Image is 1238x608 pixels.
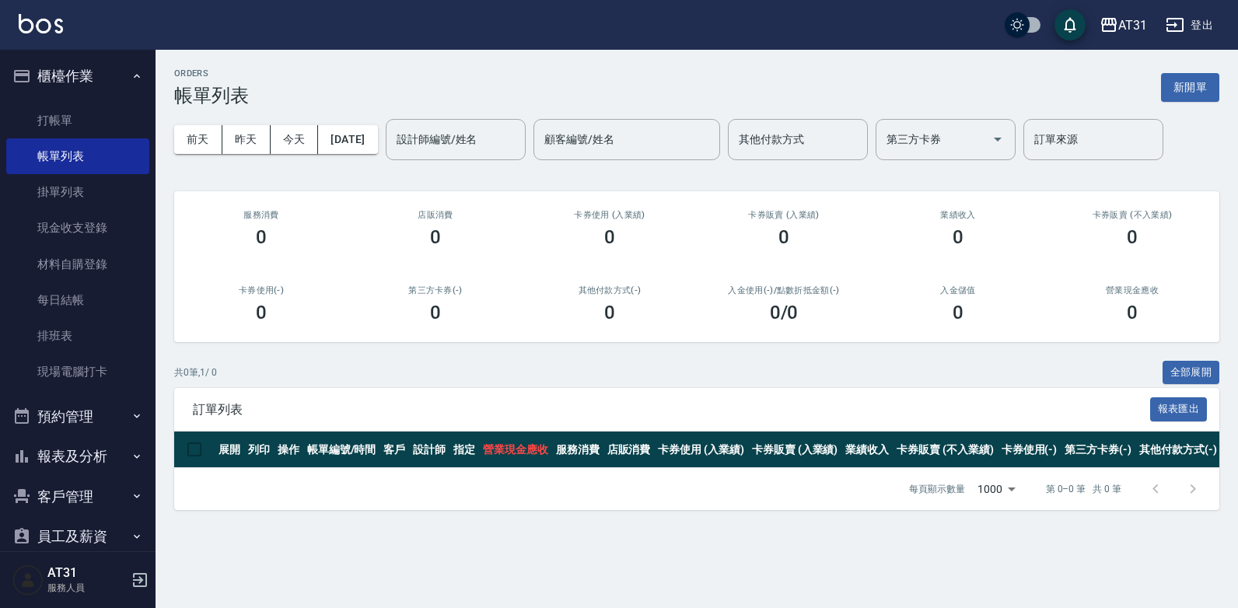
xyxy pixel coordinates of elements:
[6,103,149,138] a: 打帳單
[604,226,615,248] h3: 0
[552,432,603,468] th: 服務消費
[6,516,149,557] button: 員工及薪資
[409,432,449,468] th: 設計師
[604,302,615,323] h3: 0
[748,432,842,468] th: 卡券販賣 (入業績)
[274,432,303,468] th: 操作
[715,210,852,220] h2: 卡券販賣 (入業績)
[1161,73,1219,102] button: 新開單
[6,174,149,210] a: 掛單列表
[174,85,249,107] h3: 帳單列表
[1161,79,1219,94] a: 新開單
[998,432,1061,468] th: 卡券使用(-)
[6,138,149,174] a: 帳單列表
[47,581,127,595] p: 服務人員
[271,125,319,154] button: 今天
[654,432,748,468] th: 卡券使用 (入業績)
[1064,285,1201,295] h2: 營業現金應收
[1150,397,1208,421] button: 報表匯出
[1061,432,1135,468] th: 第三方卡券(-)
[6,282,149,318] a: 每日結帳
[430,226,441,248] h3: 0
[1159,11,1219,40] button: 登出
[1163,361,1220,385] button: 全部展開
[893,432,997,468] th: 卡券販賣 (不入業績)
[174,68,249,79] h2: ORDERS
[244,432,274,468] th: 列印
[193,210,330,220] h3: 服務消費
[47,565,127,581] h5: AT31
[890,210,1026,220] h2: 業績收入
[379,432,409,468] th: 客戶
[193,285,330,295] h2: 卡券使用(-)
[971,468,1021,510] div: 1000
[174,365,217,379] p: 共 0 筆, 1 / 0
[1064,210,1201,220] h2: 卡券販賣 (不入業績)
[890,285,1026,295] h2: 入金儲值
[256,302,267,323] h3: 0
[1150,401,1208,416] a: 報表匯出
[1046,482,1121,496] p: 第 0–0 筆 共 0 筆
[1054,9,1086,40] button: save
[778,226,789,248] h3: 0
[19,14,63,33] img: Logo
[174,125,222,154] button: 前天
[367,285,504,295] h2: 第三方卡券(-)
[303,432,380,468] th: 帳單編號/時間
[430,302,441,323] h3: 0
[6,397,149,437] button: 預約管理
[449,432,479,468] th: 指定
[909,482,965,496] p: 每頁顯示數量
[193,402,1150,418] span: 訂單列表
[318,125,377,154] button: [DATE]
[541,285,678,295] h2: 其他付款方式(-)
[6,56,149,96] button: 櫃檯作業
[12,564,44,596] img: Person
[603,432,655,468] th: 店販消費
[770,302,799,323] h3: 0 /0
[215,432,244,468] th: 展開
[6,354,149,390] a: 現場電腦打卡
[841,432,893,468] th: 業績收入
[1127,302,1138,323] h3: 0
[1135,432,1221,468] th: 其他付款方式(-)
[256,226,267,248] h3: 0
[953,302,963,323] h3: 0
[541,210,678,220] h2: 卡券使用 (入業績)
[479,432,552,468] th: 營業現金應收
[6,477,149,517] button: 客戶管理
[6,436,149,477] button: 報表及分析
[715,285,852,295] h2: 入金使用(-) /點數折抵金額(-)
[1118,16,1147,35] div: AT31
[953,226,963,248] h3: 0
[6,318,149,354] a: 排班表
[1093,9,1153,41] button: AT31
[985,127,1010,152] button: Open
[367,210,504,220] h2: 店販消費
[6,210,149,246] a: 現金收支登錄
[6,246,149,282] a: 材料自購登錄
[1127,226,1138,248] h3: 0
[222,125,271,154] button: 昨天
